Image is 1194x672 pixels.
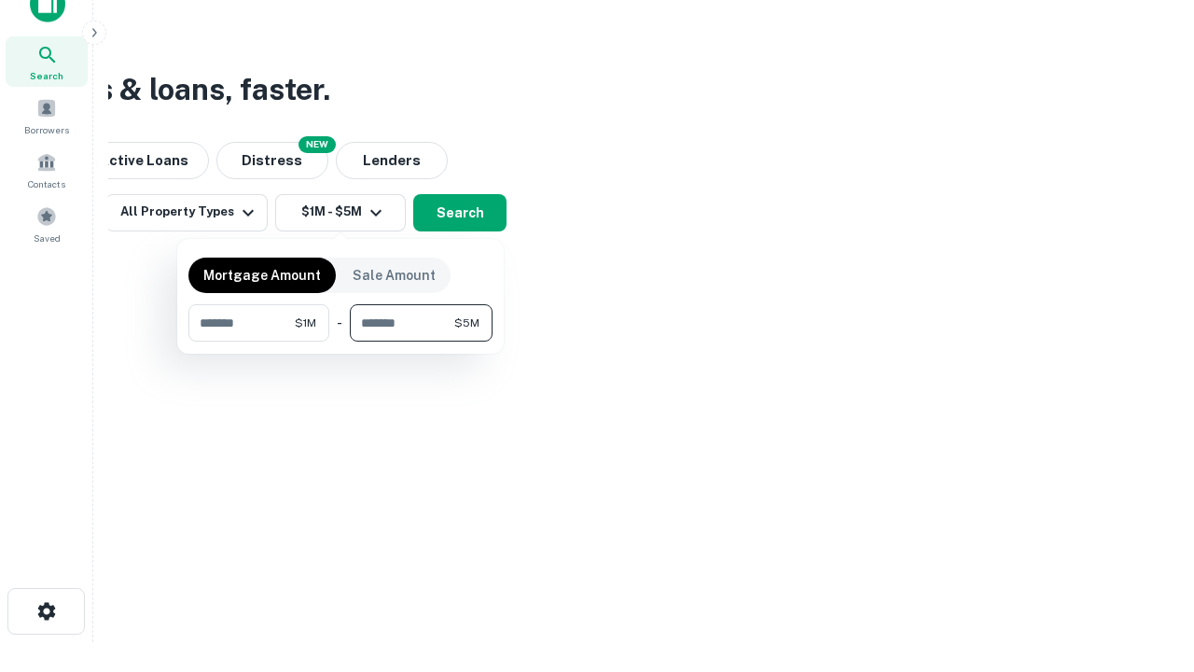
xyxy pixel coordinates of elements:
[337,304,342,342] div: -
[295,315,316,331] span: $1M
[454,315,479,331] span: $5M
[1101,523,1194,612] iframe: Chat Widget
[353,265,436,286] p: Sale Amount
[203,265,321,286] p: Mortgage Amount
